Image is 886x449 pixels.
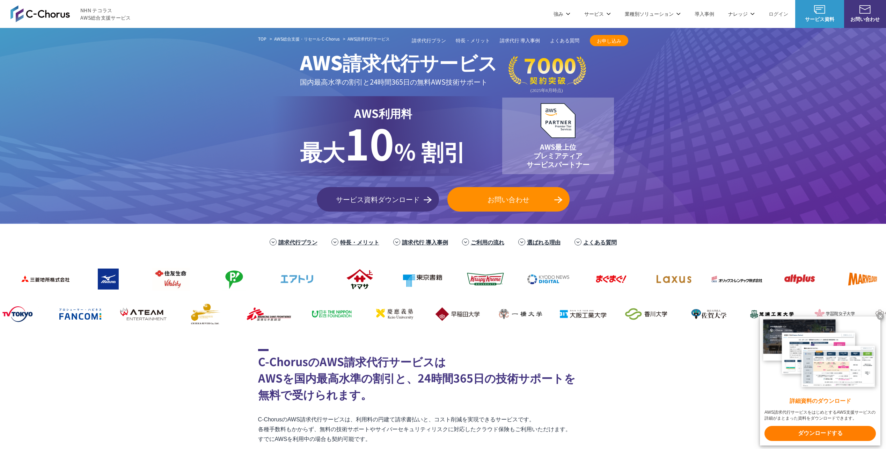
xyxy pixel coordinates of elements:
a: お申し込み [590,35,628,46]
span: お問い合わせ [447,194,570,205]
a: ログイン [769,10,788,17]
img: オリックス・レンテック [706,265,762,293]
img: ヤマサ醤油 [329,265,385,293]
span: サービス資料 [795,15,844,23]
img: エイチーム [112,300,168,328]
img: フジモトHD [203,265,259,293]
img: オルトプラス [769,265,825,293]
img: ラクサス・テクノロジーズ [643,265,699,293]
img: 三菱地所 [14,265,70,293]
a: 請求代行 導入事例 [500,37,540,44]
img: 香川大学 [615,300,671,328]
img: AWSプレミアティアサービスパートナー [541,103,576,138]
img: 契約件数 [508,56,586,93]
a: サービス資料ダウンロード [317,187,439,212]
x-t: ダウンロードする [764,426,876,441]
a: 詳細資料のダウンロード AWS請求代行サービスをはじめとするAWS支援サービスの詳細がまとまった資料をダウンロードできます。 ダウンロードする [760,316,880,446]
a: AWS総合支援サービス C-Chorus NHN テコラスAWS総合支援サービス [10,5,131,22]
img: 佐賀大学 [678,300,734,328]
img: ファンコミュニケーションズ [49,300,105,328]
a: よくある質問 [550,37,579,44]
p: ナレッジ [728,10,755,17]
a: よくある質問 [583,238,617,246]
a: AWS総合支援・リセール C-Chorus [274,36,340,42]
img: 共同通信デジタル [517,265,573,293]
img: 早稲田大学 [426,300,482,328]
img: 学習院女子大学 [804,300,859,328]
a: 選ばれる理由 [527,238,561,246]
img: 日本財団 [301,300,357,328]
p: C-ChorusのAWS請求代行サービスは、利用料の円建て請求書払いと、コスト削減を実現できるサービスです。 各種手数料もかからず、無料の技術サポートやサイバーセキュリティリスクに対応したクラウ... [258,415,628,444]
img: エアトリ [266,265,322,293]
span: AWS請求代行サービス [347,36,390,42]
x-t: 詳細資料のダウンロード [764,397,876,405]
a: 導入事例 [695,10,714,17]
img: まぐまぐ [580,265,636,293]
span: 10 [345,112,394,173]
span: お申し込み [590,37,628,44]
img: クリーク・アンド・リバー [175,300,231,328]
p: 業種別ソリューション [625,10,681,17]
a: 請求代行プラン [278,238,317,246]
span: 最大 [300,135,345,167]
h2: C-ChorusのAWS請求代行サービスは AWSを国内最高水準の割引と、24時間365日の技術サポートを 無料で受けられます。 [258,349,628,402]
a: 特長・メリット [340,238,379,246]
img: 国境なき医師団 [238,300,294,328]
p: AWS最上位 プレミアティア サービスパートナー [527,142,590,169]
span: サービス資料ダウンロード [317,194,439,205]
img: クリスピー・クリーム・ドーナツ [454,265,510,293]
img: 住友生命保険相互 [140,265,196,293]
span: NHN テコラス AWS総合支援サービス [80,7,131,21]
img: お問い合わせ [859,5,871,14]
span: お問い合わせ [844,15,886,23]
a: TOP [258,36,266,42]
img: ミズノ [77,265,133,293]
a: お問い合わせ [447,187,570,212]
a: 特長・メリット [456,37,490,44]
span: AWS請求代行サービス [300,48,497,76]
p: 強み [554,10,570,17]
img: 芝浦工業大学 [741,300,797,328]
p: サービス [584,10,611,17]
img: AWS総合支援サービス C-Chorus サービス資料 [814,5,825,14]
a: 請求代行 導入事例 [402,238,448,246]
p: AWS利用料 [300,105,466,121]
a: ご利用の流れ [471,238,504,246]
img: 大阪工業大学 [552,300,608,328]
img: AWS総合支援サービス C-Chorus [10,5,70,22]
img: 慶應義塾 [364,300,419,328]
a: 請求代行プラン [412,37,446,44]
img: 一橋大学 [489,300,545,328]
p: % 割引 [300,121,466,168]
x-t: AWS請求代行サービスをはじめとするAWS支援サービスの詳細がまとまった資料をダウンロードできます。 [764,409,876,421]
img: 東京書籍 [391,265,447,293]
p: 国内最高水準の割引と 24時間365日の無料AWS技術サポート [300,76,497,87]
